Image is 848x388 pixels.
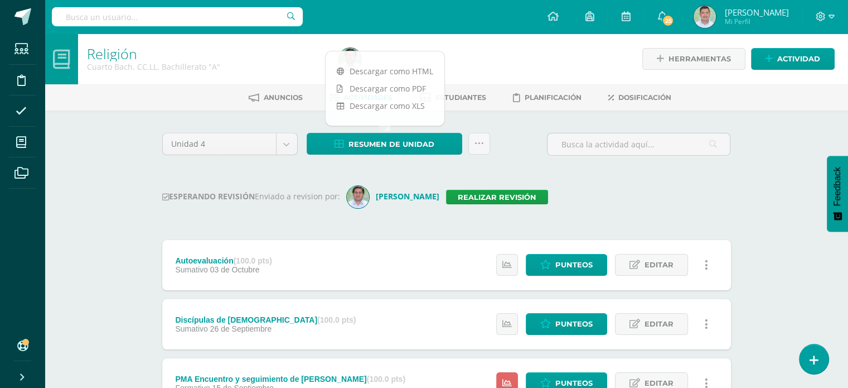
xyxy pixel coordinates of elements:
[446,190,548,204] a: Realizar revisión
[52,7,303,26] input: Busca un usuario...
[171,133,268,155] span: Unidad 4
[777,49,820,69] span: Actividad
[255,191,340,202] span: Enviado a revision por:
[326,97,444,114] a: Descargar como XLS
[526,313,607,335] a: Punteos
[87,46,326,61] h1: Religión
[645,314,673,334] span: Editar
[513,89,582,107] a: Planificación
[175,315,356,324] div: Discípulas de [DEMOGRAPHIC_DATA]
[751,48,835,70] a: Actividad
[175,375,405,384] div: PMA Encuentro y seguimiento de [PERSON_NAME]
[419,89,486,107] a: Estudiantes
[724,7,788,18] span: [PERSON_NAME]
[249,89,303,107] a: Anuncios
[642,48,745,70] a: Herramientas
[234,256,272,265] strong: (100.0 pts)
[307,133,462,155] a: Resumen de unidad
[832,167,842,206] span: Feedback
[317,315,356,324] strong: (100.0 pts)
[348,134,434,155] span: Resumen de unidad
[162,191,255,202] strong: ESPERANDO REVISIÓN
[87,61,326,72] div: Cuarto Bach. CC.LL. Bachillerato 'A'
[555,255,593,275] span: Punteos
[608,89,671,107] a: Dosificación
[347,191,446,202] a: [PERSON_NAME]
[175,256,272,265] div: Autoevaluación
[526,254,607,276] a: Punteos
[210,324,272,333] span: 26 de Septiembre
[555,314,593,334] span: Punteos
[339,48,361,70] img: 083b1af04f9fe0918e6b283010923b5f.png
[264,93,303,102] span: Anuncios
[367,375,405,384] strong: (100.0 pts)
[87,44,137,63] a: Religión
[326,63,444,80] a: Descargar como HTML
[435,93,486,102] span: Estudiantes
[618,93,671,102] span: Dosificación
[347,186,369,208] img: 42af4e4141a516f05010e100bd00765d.png
[175,265,207,274] span: Sumativo
[547,133,730,155] input: Busca la actividad aquí...
[827,156,848,232] button: Feedback - Mostrar encuesta
[668,49,731,69] span: Herramientas
[163,133,297,155] a: Unidad 4
[326,80,444,97] a: Descargar como PDF
[694,6,716,28] img: 637e114463138f61bab135ffb7d9ca71.png
[645,255,673,275] span: Editar
[662,15,674,27] span: 25
[724,17,788,26] span: Mi Perfil
[525,93,582,102] span: Planificación
[376,191,439,202] strong: [PERSON_NAME]
[210,265,260,274] span: 03 de Octubre
[175,324,207,333] span: Sumativo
